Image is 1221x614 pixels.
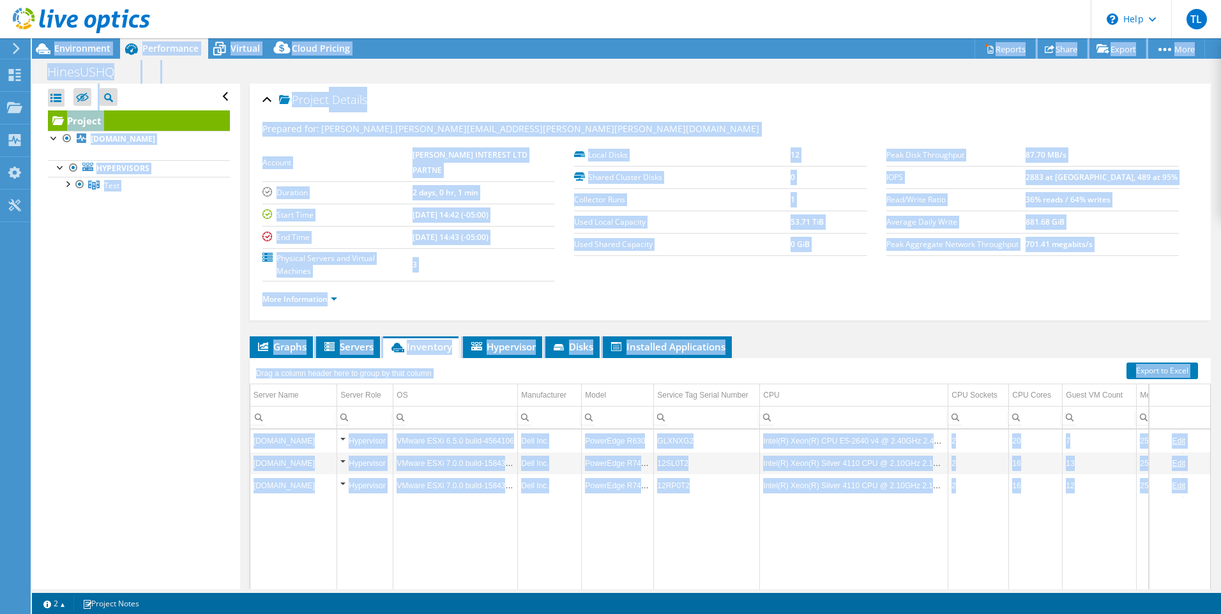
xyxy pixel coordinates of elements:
[760,384,948,407] td: CPU Column
[337,430,393,452] td: Column Server Role, Value Hypervisor
[948,474,1009,497] td: Column CPU Sockets, Value 2
[574,149,791,161] label: Local Disks
[54,42,110,54] span: Environment
[609,340,725,353] span: Installed Applications
[1107,13,1118,25] svg: \n
[654,430,760,452] td: Column Service Tag Serial Number, Value GLXNXG2
[393,430,518,452] td: Column OS, Value VMware ESXi 6.5.0 build-4564106
[1026,194,1111,205] b: 36% reads / 64% writes
[262,209,413,221] label: Start Time
[1137,406,1183,428] td: Column Memory, Filter cell
[654,474,760,497] td: Column Service Tag Serial Number, Value 12RP0T2
[791,194,795,205] b: 1
[34,595,74,611] a: 2
[337,452,393,474] td: Column Server Role, Value Hypervisor
[1026,239,1093,250] b: 701.41 megabits/s
[469,340,536,353] span: Hypervisor
[48,160,230,177] a: Hypervisors
[886,149,1026,161] label: Peak Disk Throughput
[104,180,119,191] span: Test
[250,430,337,452] td: Column Server Name, Value hou01h01.myhines.com
[1137,430,1183,452] td: Column Memory, Value 255.91 GiB
[1035,39,1088,59] a: Share
[582,452,654,474] td: Column Model, Value PowerEdge R740xd
[395,123,759,135] a: [PERSON_NAME][EMAIL_ADDRESS][PERSON_NAME][PERSON_NAME][DOMAIN_NAME]
[1140,387,1167,403] div: Memory
[48,131,230,147] a: [DOMAIN_NAME]
[1026,216,1065,227] b: 881.68 GiB
[518,406,582,428] td: Column Manufacturer, Filter cell
[948,430,1009,452] td: Column CPU Sockets, Value 2
[321,123,759,135] span: [PERSON_NAME],
[413,149,527,176] b: [PERSON_NAME] INTEREST LTD PARTNE
[521,387,566,403] div: Manufacturer
[413,209,489,220] b: [DATE] 14:42 (-05:00)
[654,384,760,407] td: Service Tag Serial Number Column
[1063,474,1137,497] td: Column Guest VM Count, Value 12
[262,156,413,169] label: Account
[254,387,299,403] div: Server Name
[340,478,390,493] div: Hypervisor
[948,406,1009,428] td: Column CPU Sockets, Filter cell
[262,231,413,244] label: End Time
[1137,384,1183,407] td: Memory Column
[574,193,791,206] label: Collector Runs
[292,42,350,54] span: Cloud Pricing
[886,171,1026,184] label: IOPS
[1026,172,1178,183] b: 2883 at [GEOGRAPHIC_DATA], 489 at 95%
[1172,459,1185,468] a: Edit
[1172,437,1185,446] a: Edit
[393,384,518,407] td: OS Column
[250,474,337,497] td: Column Server Name, Value hou01h03.myhines.com
[1009,474,1063,497] td: Column CPU Cores, Value 16
[518,452,582,474] td: Column Manufacturer, Value Dell Inc.
[1026,149,1066,160] b: 87.70 MB/s
[574,238,791,251] label: Used Shared Capacity
[1012,387,1051,403] div: CPU Cores
[975,39,1036,59] a: Reports
[73,595,148,611] a: Project Notes
[250,384,337,407] td: Server Name Column
[142,42,199,54] span: Performance
[948,452,1009,474] td: Column CPU Sockets, Value 2
[1137,452,1183,474] td: Column Memory, Value 255.62 GiB
[760,406,948,428] td: Column CPU, Filter cell
[552,340,593,353] span: Disks
[262,123,319,135] label: Prepared for:
[791,239,810,250] b: 0 GiB
[763,387,779,403] div: CPU
[760,430,948,452] td: Column CPU, Value Intel(R) Xeon(R) CPU E5-2640 v4 @ 2.40GHz 2.40 GHz
[262,294,337,304] a: More Information
[760,452,948,474] td: Column CPU, Value Intel(R) Xeon(R) Silver 4110 CPU @ 2.10GHz 2.10 GHz
[1063,384,1137,407] td: Guest VM Count Column
[262,186,413,199] label: Duration
[390,340,452,353] span: Inventory
[262,252,413,278] label: Physical Servers and Virtual Machines
[413,232,489,243] b: [DATE] 14:43 (-05:00)
[256,340,307,353] span: Graphs
[948,384,1009,407] td: CPU Sockets Column
[574,171,791,184] label: Shared Cluster Disks
[1087,39,1146,59] a: Export
[886,216,1026,228] label: Average Daily Write
[1187,9,1207,29] span: TL
[760,474,948,497] td: Column CPU, Value Intel(R) Xeon(R) Silver 4110 CPU @ 2.10GHz 2.10 GHz
[654,452,760,474] td: Column Service Tag Serial Number, Value 12SL0T2
[582,406,654,428] td: Column Model, Filter cell
[1009,452,1063,474] td: Column CPU Cores, Value 16
[1137,474,1183,497] td: Column Memory, Value 255.62 GiB
[791,216,824,227] b: 53.71 TiB
[91,133,155,144] b: [DOMAIN_NAME]
[1009,430,1063,452] td: Column CPU Cores, Value 20
[253,364,435,382] div: Drag a column header here to group by that column
[518,474,582,497] td: Column Manufacturer, Value Dell Inc.
[340,387,381,403] div: Server Role
[654,406,760,428] td: Column Service Tag Serial Number, Filter cell
[48,110,230,131] a: Project
[340,456,390,471] div: Hypervisor
[886,193,1026,206] label: Read/Write Ratio
[393,406,518,428] td: Column OS, Filter cell
[231,42,260,54] span: Virtual
[791,172,795,183] b: 0
[337,474,393,497] td: Column Server Role, Value Hypervisor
